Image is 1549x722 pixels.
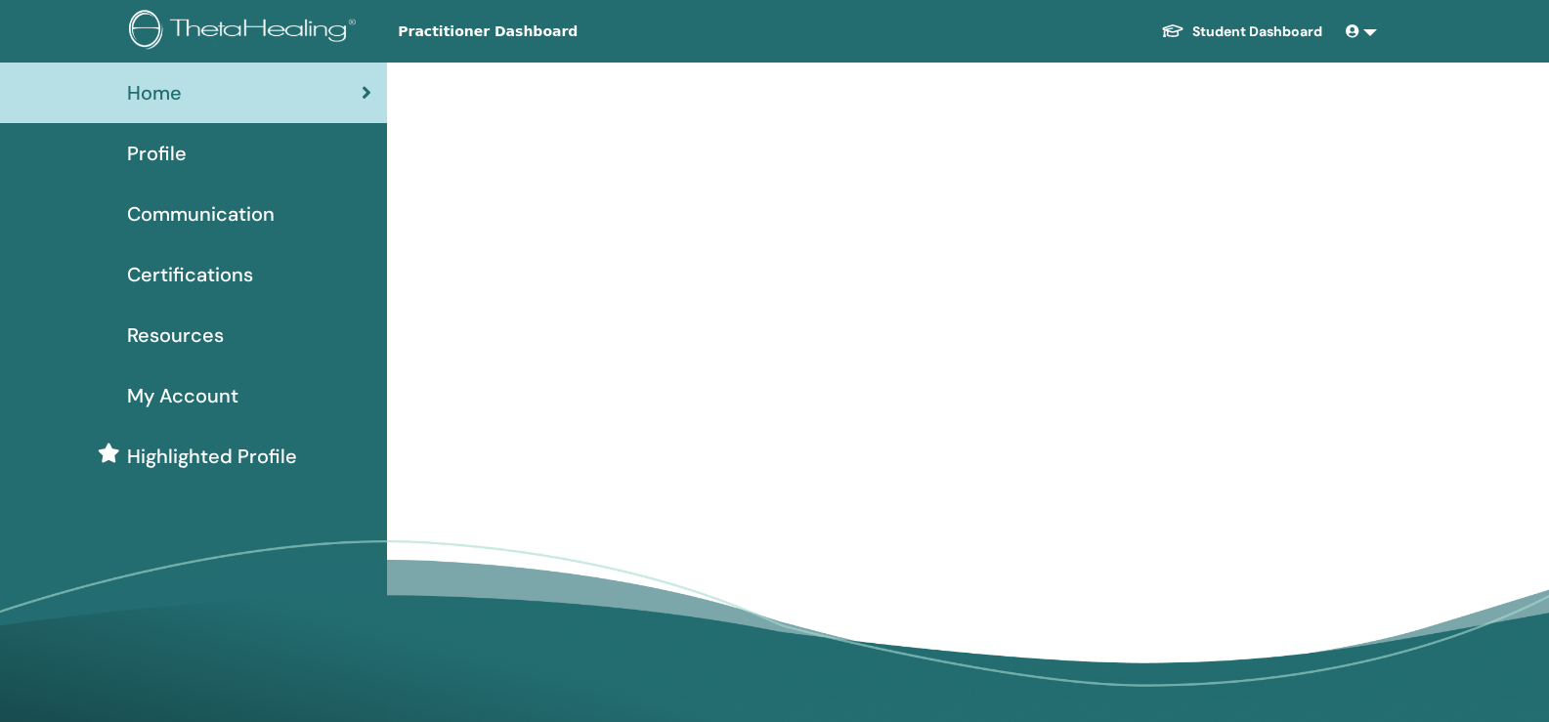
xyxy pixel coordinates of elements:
span: Communication [127,199,275,229]
span: Resources [127,320,224,350]
span: Highlighted Profile [127,442,297,471]
a: Student Dashboard [1145,14,1338,50]
span: My Account [127,381,238,410]
img: graduation-cap-white.svg [1161,22,1184,39]
img: logo.png [129,10,363,54]
span: Certifications [127,260,253,289]
span: Home [127,78,182,107]
span: Practitioner Dashboard [398,21,691,42]
span: Profile [127,139,187,168]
